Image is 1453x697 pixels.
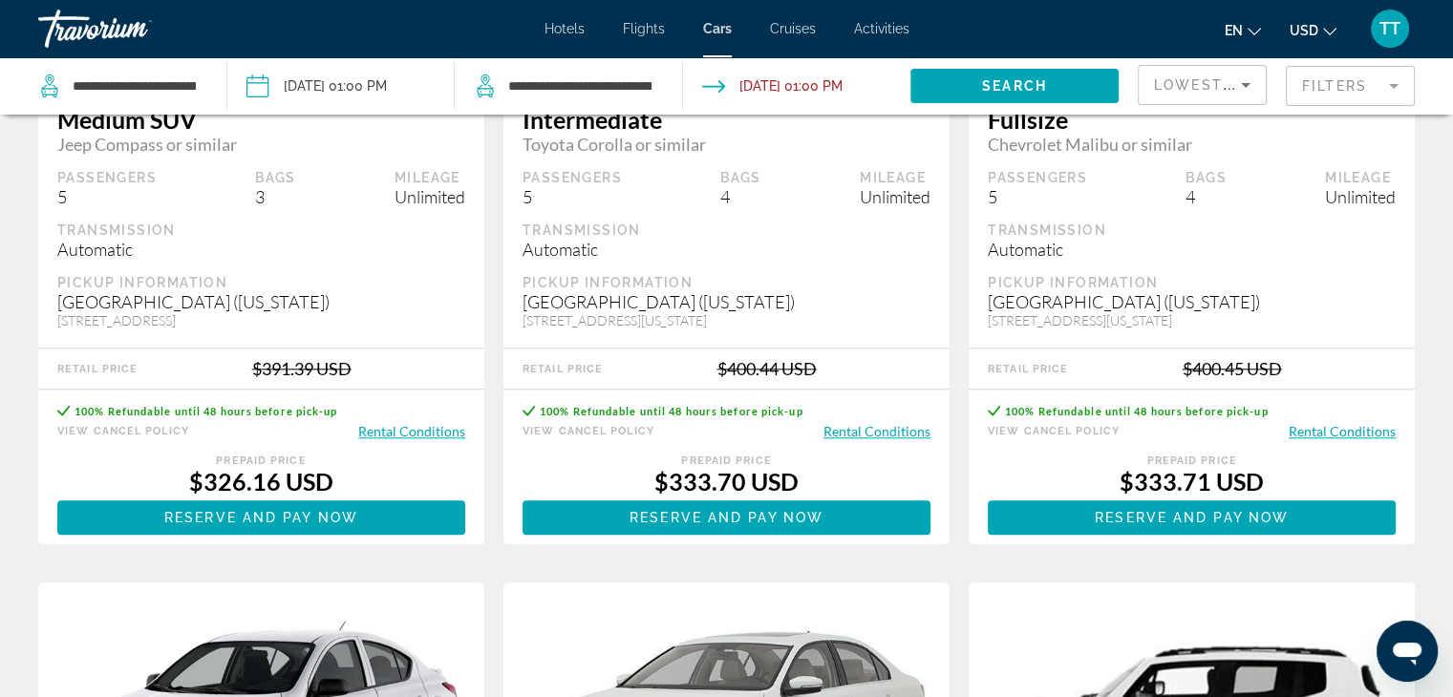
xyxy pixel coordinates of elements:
[57,169,157,186] div: Passengers
[988,467,1396,496] div: $333.71 USD
[1325,186,1396,207] div: Unlimited
[1095,510,1289,525] span: Reserve and pay now
[703,21,732,36] a: Cars
[988,239,1396,260] div: Automatic
[255,169,296,186] div: Bags
[988,274,1396,291] div: Pickup Information
[57,291,465,312] div: [GEOGRAPHIC_DATA] ([US_STATE])
[860,169,930,186] div: Mileage
[1286,65,1415,107] button: Filter
[395,186,465,207] div: Unlimited
[252,358,352,379] div: $391.39 USD
[988,105,1396,134] span: Fullsize
[38,4,229,53] a: Travorium
[395,169,465,186] div: Mileage
[523,186,622,207] div: 5
[255,186,296,207] div: 3
[1186,169,1227,186] div: Bags
[523,363,603,375] div: Retail Price
[823,422,930,440] button: Rental Conditions
[523,422,654,440] button: View Cancel Policy
[358,422,465,440] button: Rental Conditions
[1290,16,1336,44] button: Change currency
[1005,405,1269,417] span: 100% Refundable until 48 hours before pick-up
[988,186,1087,207] div: 5
[1379,19,1400,38] span: TT
[540,405,803,417] span: 100% Refundable until 48 hours before pick-up
[523,467,930,496] div: $333.70 USD
[630,510,823,525] span: Reserve and pay now
[523,169,622,186] div: Passengers
[988,363,1068,375] div: Retail Price
[1186,186,1227,207] div: 4
[57,422,189,440] button: View Cancel Policy
[1154,74,1250,96] mat-select: Sort by
[1290,23,1318,38] span: USD
[523,312,930,328] div: [STREET_ADDRESS][US_STATE]
[57,134,465,155] span: Jeep Compass or similar
[57,363,138,375] div: Retail Price
[523,239,930,260] div: Automatic
[860,186,930,207] div: Unlimited
[523,105,930,134] span: Intermediate
[910,69,1119,103] button: Search
[523,222,930,239] div: Transmission
[988,134,1396,155] span: Chevrolet Malibu or similar
[988,422,1120,440] button: View Cancel Policy
[1325,169,1396,186] div: Mileage
[1365,9,1415,49] button: User Menu
[988,454,1396,467] div: Prepaid Price
[57,454,465,467] div: Prepaid Price
[57,312,465,328] div: [STREET_ADDRESS]
[988,312,1396,328] div: [STREET_ADDRESS][US_STATE]
[623,21,665,36] a: Flights
[57,186,157,207] div: 5
[1154,77,1276,93] span: Lowest Price
[523,500,930,535] button: Reserve and pay now
[57,105,465,134] span: Medium SUV
[1289,422,1396,440] button: Rental Conditions
[523,274,930,291] div: Pickup Information
[1225,16,1261,44] button: Change language
[1225,23,1243,38] span: en
[988,222,1396,239] div: Transmission
[523,454,930,467] div: Prepaid Price
[523,134,930,155] span: Toyota Corolla or similar
[720,186,761,207] div: 4
[854,21,909,36] a: Activities
[75,405,338,417] span: 100% Refundable until 48 hours before pick-up
[1377,621,1438,682] iframe: Bouton de lancement de la fenêtre de messagerie
[523,291,930,312] div: [GEOGRAPHIC_DATA] ([US_STATE])
[717,358,817,379] div: $400.44 USD
[982,78,1047,94] span: Search
[1183,358,1282,379] div: $400.45 USD
[988,500,1396,535] button: Reserve and pay now
[720,169,761,186] div: Bags
[164,510,358,525] span: Reserve and pay now
[702,57,843,115] button: Drop-off date: Oct 05, 2025 01:00 PM
[246,57,387,115] button: Pickup date: Sep 27, 2025 01:00 PM
[57,274,465,291] div: Pickup Information
[57,222,465,239] div: Transmission
[545,21,585,36] a: Hotels
[770,21,816,36] a: Cruises
[988,291,1396,312] div: [GEOGRAPHIC_DATA] ([US_STATE])
[57,500,465,535] button: Reserve and pay now
[988,169,1087,186] div: Passengers
[57,467,465,496] div: $326.16 USD
[57,239,465,260] div: Automatic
